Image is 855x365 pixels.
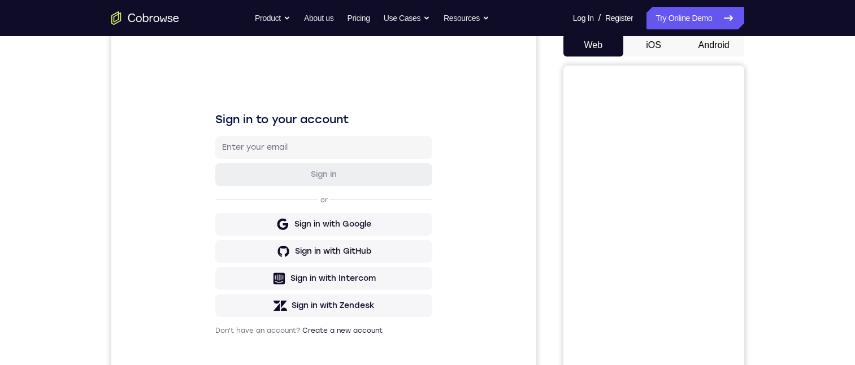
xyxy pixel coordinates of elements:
a: Log In [573,7,594,29]
div: Sign in with Intercom [179,239,264,250]
div: Sign in with Google [183,185,260,196]
button: Sign in with GitHub [104,206,321,229]
button: Product [255,7,290,29]
a: Create a new account [191,293,271,301]
button: Sign in with Google [104,179,321,202]
button: Web [563,34,624,57]
a: About us [304,7,333,29]
button: Use Cases [384,7,430,29]
div: Sign in with GitHub [184,212,260,223]
a: Try Online Demo [646,7,744,29]
button: Resources [444,7,489,29]
span: / [598,11,601,25]
button: Sign in with Intercom [104,233,321,256]
button: iOS [623,34,684,57]
button: Android [684,34,744,57]
a: Go to the home page [111,11,179,25]
a: Register [605,7,633,29]
p: or [207,162,219,171]
button: Sign in with Zendesk [104,260,321,283]
div: Sign in with Zendesk [180,266,263,277]
p: Don't have an account? [104,292,321,301]
a: Pricing [347,7,370,29]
